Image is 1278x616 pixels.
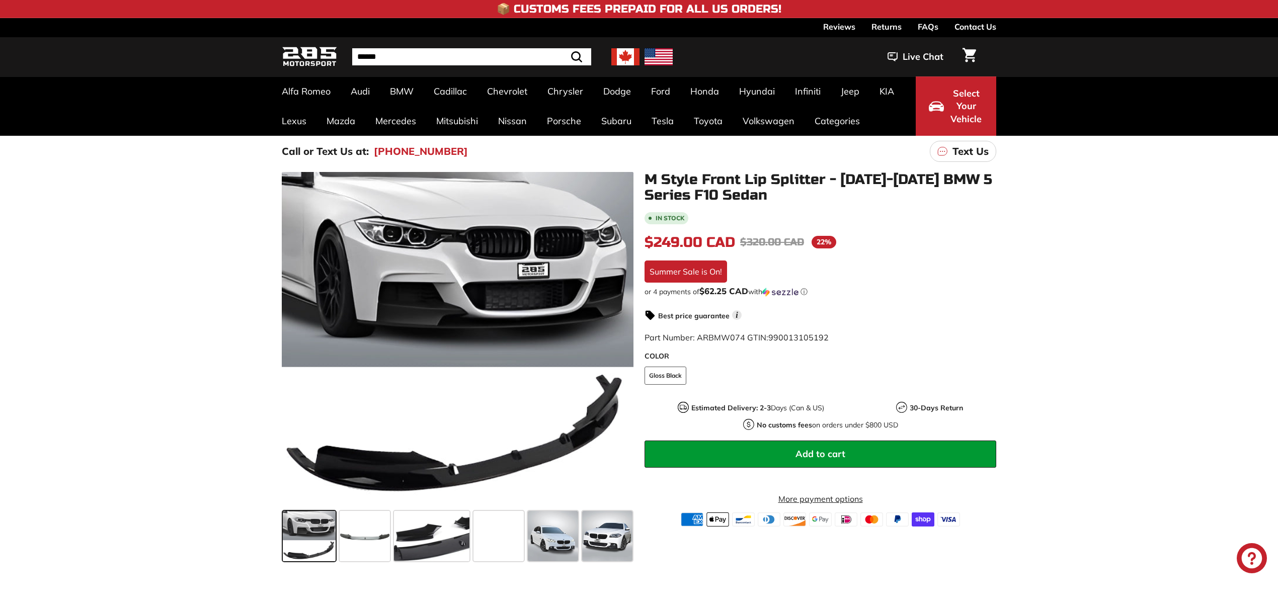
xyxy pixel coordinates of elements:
a: Cadillac [424,76,477,106]
inbox-online-store-chat: Shopify online store chat [1234,543,1270,576]
img: visa [937,512,960,526]
a: Toyota [684,106,733,136]
a: Ford [641,76,680,106]
a: Nissan [488,106,537,136]
input: Search [352,48,591,65]
strong: No customs fees [757,420,812,429]
a: Reviews [823,18,855,35]
a: Categories [805,106,870,136]
a: Contact Us [954,18,996,35]
a: Honda [680,76,729,106]
a: Porsche [537,106,591,136]
button: Select Your Vehicle [916,76,996,136]
span: Part Number: ARBMW074 GTIN: [645,332,829,342]
a: Text Us [930,141,996,162]
img: american_express [681,512,703,526]
img: Sezzle [762,288,798,297]
a: Chevrolet [477,76,537,106]
img: google_pay [809,512,832,526]
label: COLOR [645,351,996,362]
img: ideal [835,512,857,526]
a: Mazda [316,106,365,136]
img: diners_club [758,512,780,526]
img: Logo_285_Motorsport_areodynamics_components [282,45,337,69]
img: master [860,512,883,526]
span: Live Chat [903,50,943,63]
span: $249.00 CAD [645,234,735,251]
a: Lexus [272,106,316,136]
a: Dodge [593,76,641,106]
a: Jeep [831,76,869,106]
strong: 30-Days Return [910,403,963,412]
span: i [732,310,742,320]
img: bancontact [732,512,755,526]
button: Add to cart [645,441,996,468]
img: discover [783,512,806,526]
span: 990013105192 [768,332,829,342]
strong: Best price guarantee [658,311,730,320]
h1: M Style Front Lip Splitter - [DATE]-[DATE] BMW 5 Series F10 Sedan [645,172,996,203]
button: Live Chat [874,44,956,69]
a: Tesla [642,106,684,136]
div: or 4 payments of with [645,287,996,297]
span: Select Your Vehicle [949,87,983,126]
strong: Estimated Delivery: 2-3 [691,403,771,412]
img: paypal [886,512,909,526]
b: In stock [656,215,684,221]
a: Chrysler [537,76,593,106]
span: $320.00 CAD [740,236,804,248]
a: Mitsubishi [426,106,488,136]
span: Add to cart [795,448,845,460]
a: Audi [341,76,380,106]
p: Text Us [952,144,989,159]
p: Days (Can & US) [691,403,824,413]
a: Hyundai [729,76,785,106]
span: 22% [812,236,836,248]
p: Call or Text Us at: [282,144,369,159]
img: shopify_pay [912,512,934,526]
a: [PHONE_NUMBER] [374,144,468,159]
a: Volkswagen [733,106,805,136]
a: Subaru [591,106,642,136]
a: Mercedes [365,106,426,136]
div: or 4 payments of$62.25 CADwithSezzle Click to learn more about Sezzle [645,287,996,297]
a: KIA [869,76,904,106]
img: apple_pay [706,512,729,526]
a: BMW [380,76,424,106]
a: Returns [871,18,902,35]
span: $62.25 CAD [699,286,748,296]
h4: 📦 Customs Fees Prepaid for All US Orders! [497,3,781,15]
a: Alfa Romeo [272,76,341,106]
a: Infiniti [785,76,831,106]
a: More payment options [645,493,996,505]
a: FAQs [918,18,938,35]
a: Cart [956,40,982,74]
p: on orders under $800 USD [757,420,898,430]
div: Summer Sale is On! [645,260,727,283]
